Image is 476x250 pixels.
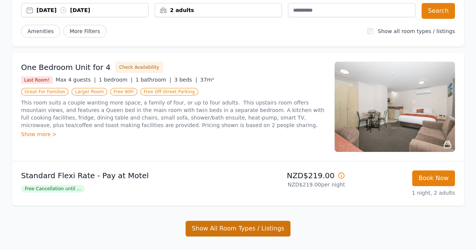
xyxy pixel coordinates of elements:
[63,25,106,38] span: More Filters
[21,185,85,192] span: Free Cancellation until ...
[56,77,96,83] span: Max 4 guests |
[21,170,235,181] p: Standard Flexi Rate - Pay at Motel
[412,170,455,186] button: Book Now
[21,88,68,95] span: Great For Families
[115,62,163,73] button: Check Availability
[99,77,133,83] span: 1 bedroom |
[200,77,214,83] span: 37m²
[110,88,137,95] span: Free WiFi
[421,3,455,19] button: Search
[351,189,455,197] p: 1 night, 2 adults
[21,76,53,84] span: Last Room!
[241,181,345,188] p: NZD$219.00 per night
[21,25,60,38] button: Amenities
[140,88,198,95] span: Free Off-Street Parking
[135,77,171,83] span: 1 bathroom |
[21,99,325,129] p: This room suits a couple wanting more space, a family of four, or up to four adults. This upstair...
[36,6,148,14] div: [DATE] [DATE]
[21,62,111,73] h3: One Bedroom Unit for 4
[186,221,291,236] button: Show All Room Types / Listings
[174,77,197,83] span: 3 beds |
[378,28,455,34] label: Show all room types / listings
[155,6,282,14] div: 2 adults
[71,88,107,95] span: Larger Room
[21,130,325,138] div: Show more >
[241,170,345,181] p: NZD$219.00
